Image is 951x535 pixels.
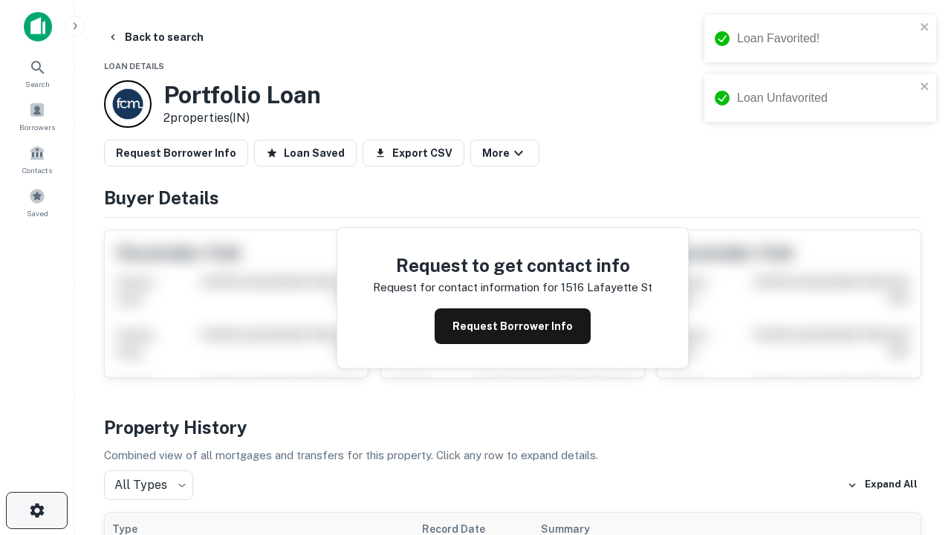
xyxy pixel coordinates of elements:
p: 2 properties (IN) [163,109,321,127]
span: Saved [27,207,48,219]
a: Contacts [4,139,70,179]
button: Back to search [101,24,210,51]
img: capitalize-icon.png [24,12,52,42]
div: Loan Favorited! [737,30,915,48]
div: Loan Unfavorited [737,89,915,107]
button: More [470,140,539,166]
button: Expand All [843,474,921,496]
h4: Request to get contact info [373,252,652,279]
h4: Buyer Details [104,184,921,211]
div: All Types [104,470,193,500]
h4: Property History [104,414,921,441]
span: Search [25,78,50,90]
p: Request for contact information for [373,279,558,296]
iframe: Chat Widget [877,369,951,440]
p: 1516 lafayette st [561,279,652,296]
button: Request Borrower Info [435,308,591,344]
span: Contacts [22,164,52,176]
a: Saved [4,182,70,222]
button: close [920,21,930,35]
button: Loan Saved [254,140,357,166]
h3: Portfolio Loan [163,81,321,109]
p: Combined view of all mortgages and transfers for this property. Click any row to expand details. [104,447,921,464]
button: close [920,80,930,94]
span: Loan Details [104,62,164,71]
span: Borrowers [19,121,55,133]
a: Search [4,53,70,93]
button: Export CSV [363,140,464,166]
button: Request Borrower Info [104,140,248,166]
a: Borrowers [4,96,70,136]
